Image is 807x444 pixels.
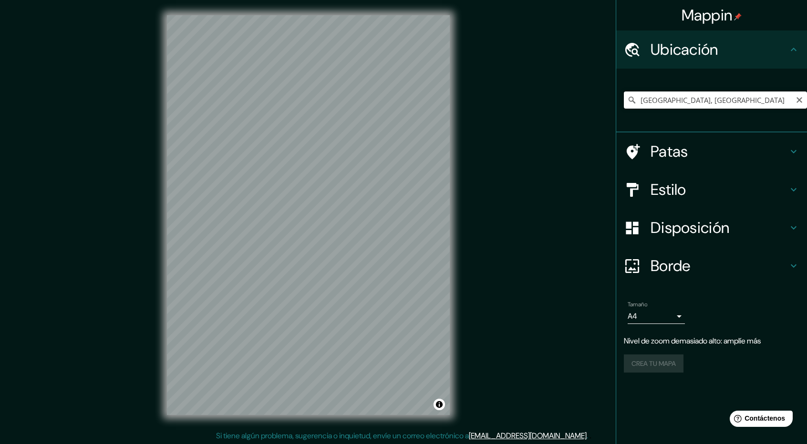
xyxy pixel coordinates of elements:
div: A4 [628,309,685,324]
img: pin-icon.png [734,13,742,20]
font: . [587,431,588,441]
font: A4 [628,311,637,321]
font: Estilo [651,180,686,200]
font: Nivel de zoom demasiado alto: amplíe más [624,336,761,346]
font: Borde [651,256,691,276]
button: Activar o desactivar atribución [434,399,445,410]
font: Tamaño [628,301,647,308]
button: Claro [796,95,803,104]
iframe: Lanzador de widgets de ayuda [722,407,797,434]
input: Elige tu ciudad o zona [624,91,807,109]
font: Disposición [651,218,729,238]
div: Patas [616,132,807,171]
font: Patas [651,141,688,161]
div: Ubicación [616,30,807,69]
font: Si tiene algún problema, sugerencia o inquietud, envíe un correo electrónico a [216,431,469,441]
font: . [588,430,590,441]
font: . [590,430,591,441]
font: Mappin [682,5,733,25]
canvas: Mapa [167,15,450,415]
font: Ubicación [651,40,718,60]
div: Estilo [616,171,807,209]
div: Disposición [616,209,807,247]
div: Borde [616,247,807,285]
a: [EMAIL_ADDRESS][DOMAIN_NAME] [469,431,587,441]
